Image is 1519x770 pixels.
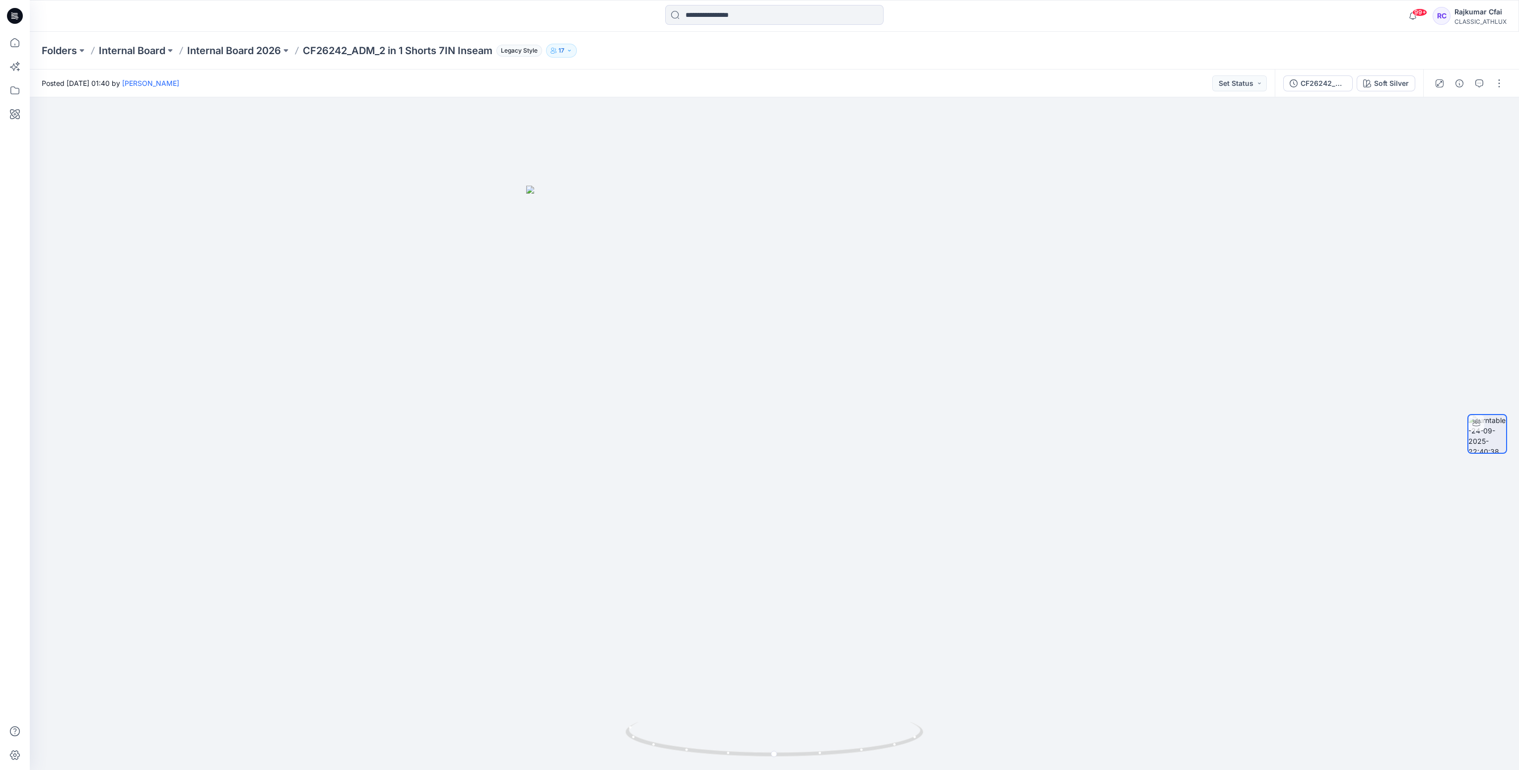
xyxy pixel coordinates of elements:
span: Posted [DATE] 01:40 by [42,78,179,88]
a: Internal Board 2026 [187,44,281,58]
span: Legacy Style [496,45,542,57]
img: turntable-24-09-2025-22:40:38 [1468,415,1506,453]
button: CF26242_ADM_2 in 1 Shorts 7IN Inseam [1283,75,1353,91]
div: Soft Silver [1374,78,1409,89]
div: RC [1433,7,1450,25]
span: 99+ [1412,8,1427,16]
button: 17 [546,44,577,58]
p: CF26242_ADM_2 in 1 Shorts 7IN Inseam [303,44,492,58]
div: CF26242_ADM_2 in 1 Shorts 7IN Inseam [1301,78,1346,89]
a: Internal Board [99,44,165,58]
p: 17 [558,45,564,56]
a: Folders [42,44,77,58]
button: Legacy Style [492,44,542,58]
div: Rajkumar Cfai [1454,6,1507,18]
button: Soft Silver [1357,75,1415,91]
button: Details [1451,75,1467,91]
div: CLASSIC_ATHLUX [1454,18,1507,25]
a: [PERSON_NAME] [122,79,179,87]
